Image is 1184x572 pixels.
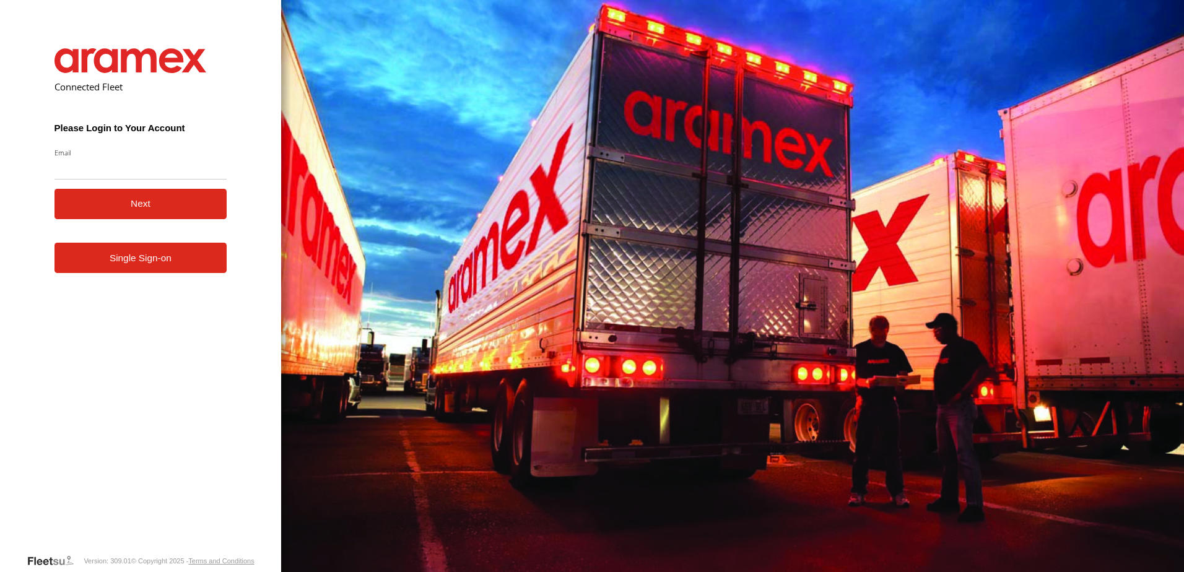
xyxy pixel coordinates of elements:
[54,148,227,157] label: Email
[54,123,227,133] h3: Please Login to Your Account
[54,80,227,93] h2: Connected Fleet
[54,243,227,273] a: Single Sign-on
[54,48,207,73] img: Aramex
[131,557,255,565] div: © Copyright 2025 -
[188,557,254,565] a: Terms and Conditions
[27,555,84,567] a: Visit our Website
[84,557,131,565] div: Version: 309.01
[54,189,227,219] button: Next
